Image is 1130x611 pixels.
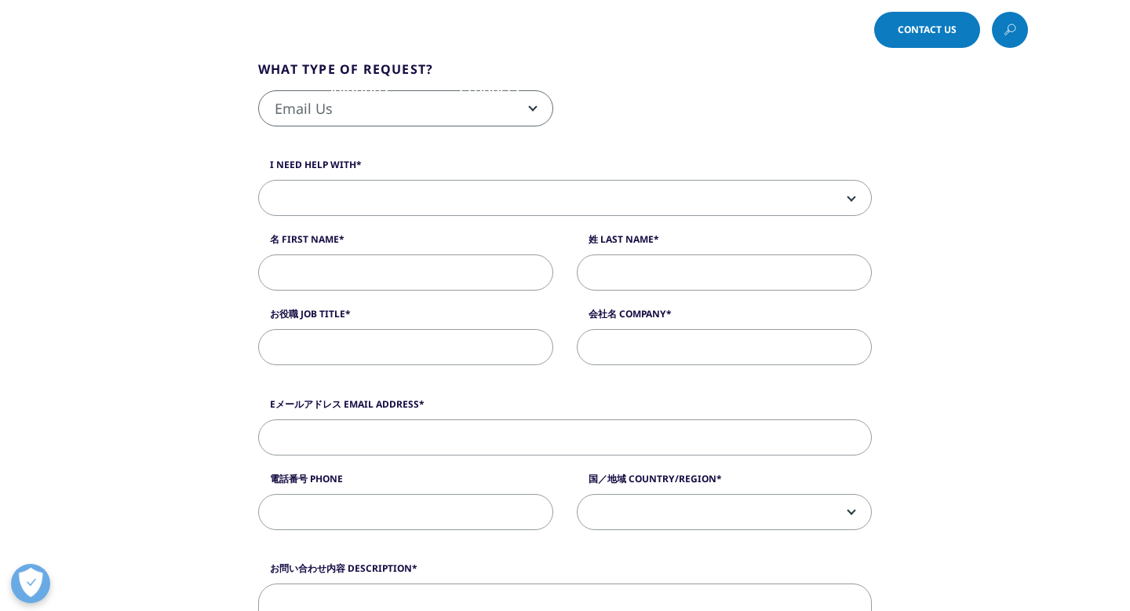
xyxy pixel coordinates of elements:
a: About [715,79,756,97]
label: Eメールアドレス Email Address [258,397,872,419]
a: Insights [590,79,644,97]
label: 国／地域 Country/Region [577,472,872,494]
label: お役職 Job Title [258,307,553,329]
a: Solutions [326,79,388,97]
a: Products [459,79,519,97]
span: Contact Us [898,25,957,35]
span: Choose a Region [766,24,853,36]
label: お問い合わせ内容 Description [258,562,872,584]
span: Language [673,24,725,36]
label: 会社名 Company [577,307,872,329]
a: Careers [826,79,878,97]
a: Contact Us [874,12,980,48]
button: 優先設定センターを開く [11,564,50,603]
label: 姓 Last Name [577,232,872,254]
label: 名 First Name [258,232,553,254]
label: 電話番号 Phone [258,472,553,494]
label: I need help with [258,158,872,180]
nav: Primary [234,55,1028,129]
